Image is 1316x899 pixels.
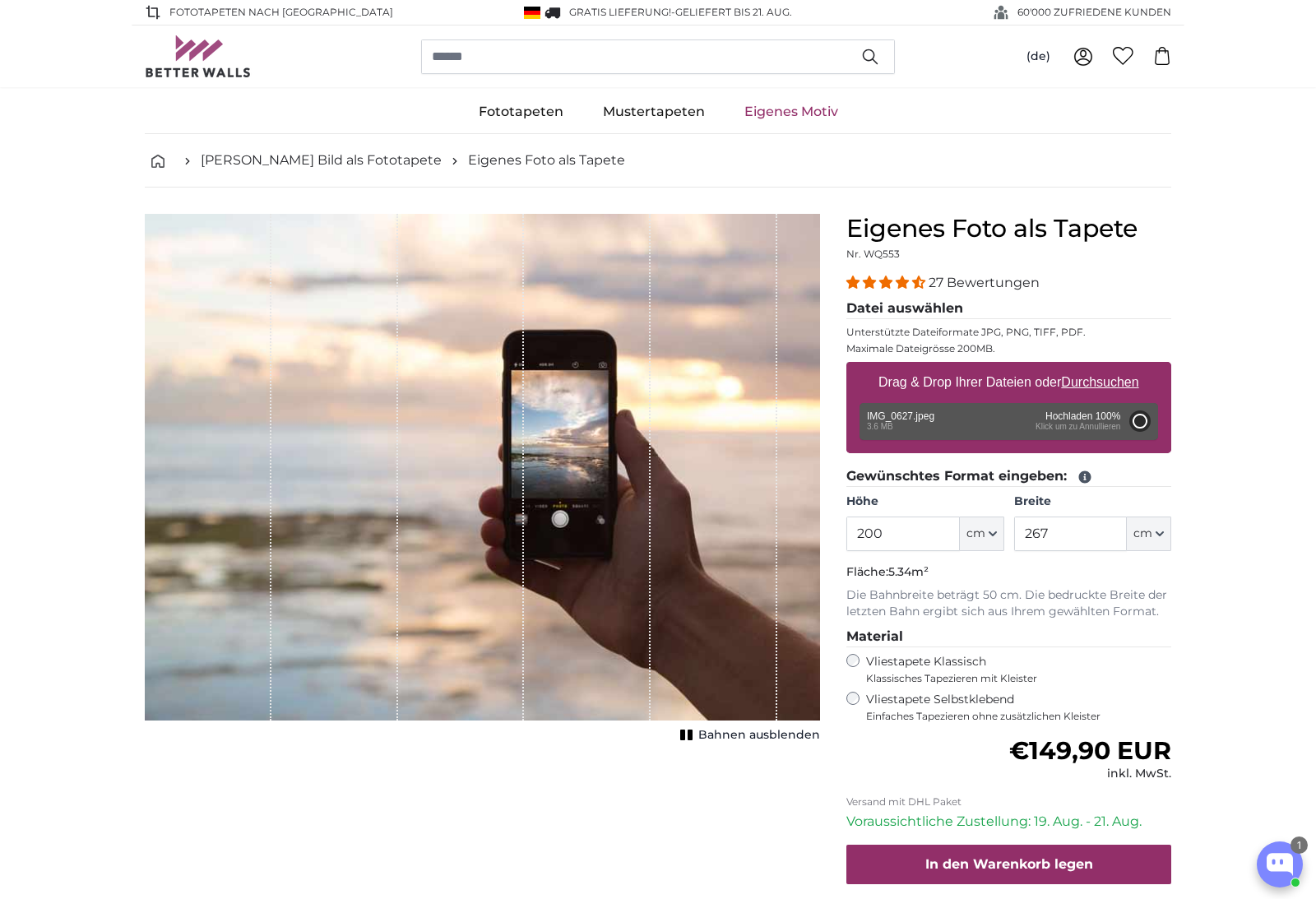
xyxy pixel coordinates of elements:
[925,856,1093,872] span: In den Warenkorb legen
[1009,766,1171,782] div: inkl. MwSt.
[846,587,1171,620] p: Die Bahnbreite beträgt 50 cm. Die bedruckte Breite der letzten Bahn ergibt sich aus Ihrem gewählt...
[1009,735,1171,766] span: €149,90 EUR
[671,6,792,18] span: -
[866,654,1157,685] label: Vliestapete Klassisch
[1062,375,1139,389] u: Durchsuchen
[675,724,820,747] button: Bahnen ausblenden
[846,564,1171,581] p: Fläche:
[872,366,1146,399] label: Drag & Drop Ihrer Dateien oder
[846,299,1171,319] legend: Datei auswählen
[1257,841,1303,887] button: Open chatbox
[524,7,540,19] img: Deutschland
[888,564,929,579] span: 5.34m²
[866,672,1157,685] span: Klassisches Tapezieren mit Kleister
[145,214,820,747] div: 1 of 1
[846,627,1171,647] legend: Material
[866,710,1171,723] span: Einfaches Tapezieren ohne zusätzlichen Kleister
[675,6,792,18] span: Geliefert bis 21. Aug.
[846,466,1171,487] legend: Gewünschtes Format eingeben:
[846,342,1171,355] p: Maximale Dateigrösse 200MB.
[725,90,858,133] a: Eigenes Motiv
[846,845,1171,884] button: In den Warenkorb legen
[1014,494,1171,510] label: Breite
[846,812,1171,832] p: Voraussichtliche Zustellung: 19. Aug. - 21. Aug.
[846,248,900,260] span: Nr. WQ553
[1133,526,1152,542] span: cm
[866,692,1171,723] label: Vliestapete Selbstklebend
[929,275,1040,290] span: 27 Bewertungen
[966,526,985,542] span: cm
[145,134,1171,188] nav: breadcrumbs
[846,494,1003,510] label: Höhe
[1017,5,1171,20] span: 60'000 ZUFRIEDENE KUNDEN
[846,214,1171,243] h1: Eigenes Foto als Tapete
[583,90,725,133] a: Mustertapeten
[846,326,1171,339] p: Unterstützte Dateiformate JPG, PNG, TIFF, PDF.
[698,727,820,744] span: Bahnen ausblenden
[846,795,1171,809] p: Versand mit DHL Paket
[1127,517,1171,551] button: cm
[1291,836,1308,854] div: 1
[169,5,393,20] span: Fototapeten nach [GEOGRAPHIC_DATA]
[459,90,583,133] a: Fototapeten
[960,517,1004,551] button: cm
[846,275,929,290] span: 4.41 stars
[468,151,625,170] a: Eigenes Foto als Tapete
[201,151,442,170] a: [PERSON_NAME] Bild als Fototapete
[1013,42,1063,72] button: (de)
[145,35,252,77] img: Betterwalls
[569,6,671,18] span: GRATIS Lieferung!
